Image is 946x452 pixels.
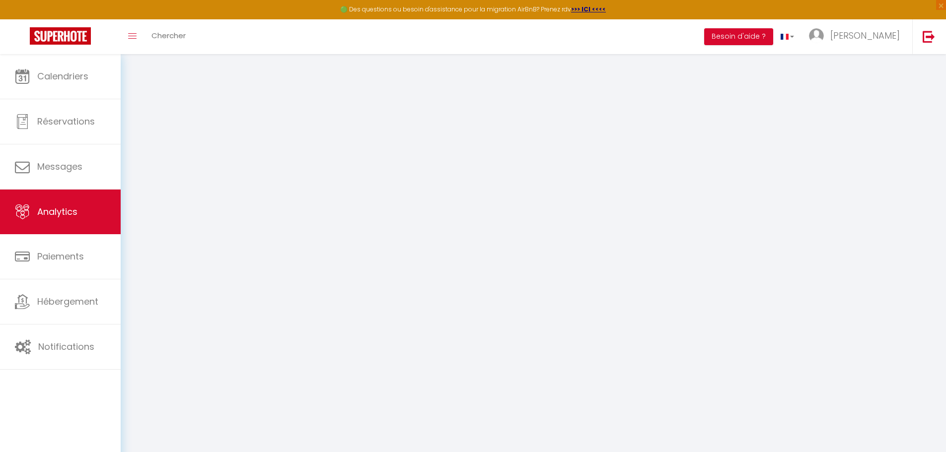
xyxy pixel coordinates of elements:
a: ... [PERSON_NAME] [801,19,912,54]
img: Super Booking [30,27,91,45]
a: >>> ICI <<<< [571,5,606,13]
span: Paiements [37,250,84,262]
span: Chercher [151,30,186,41]
span: [PERSON_NAME] [830,29,900,42]
button: Besoin d'aide ? [704,28,773,45]
span: Réservations [37,115,95,128]
span: Calendriers [37,70,88,82]
span: Analytics [37,205,77,218]
span: Notifications [38,340,94,353]
span: Hébergement [37,295,98,308]
a: Chercher [144,19,193,54]
span: Messages [37,160,82,173]
img: logout [923,30,935,43]
img: ... [809,28,824,43]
